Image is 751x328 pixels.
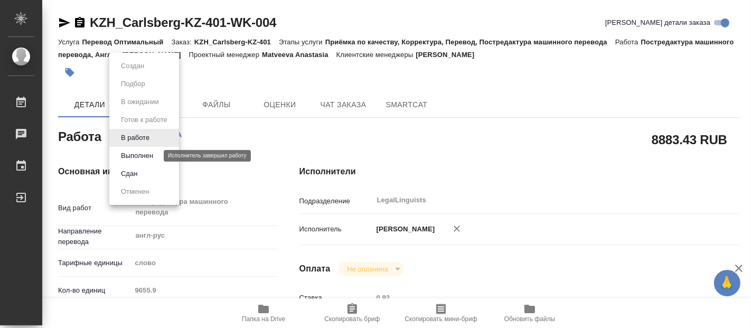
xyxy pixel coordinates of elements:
[118,114,171,126] button: Готов к работе
[118,168,140,180] button: Сдан
[118,78,148,90] button: Подбор
[118,60,147,72] button: Создан
[118,186,153,198] button: Отменен
[118,96,162,108] button: В ожидании
[118,150,156,162] button: Выполнен
[118,132,153,144] button: В работе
